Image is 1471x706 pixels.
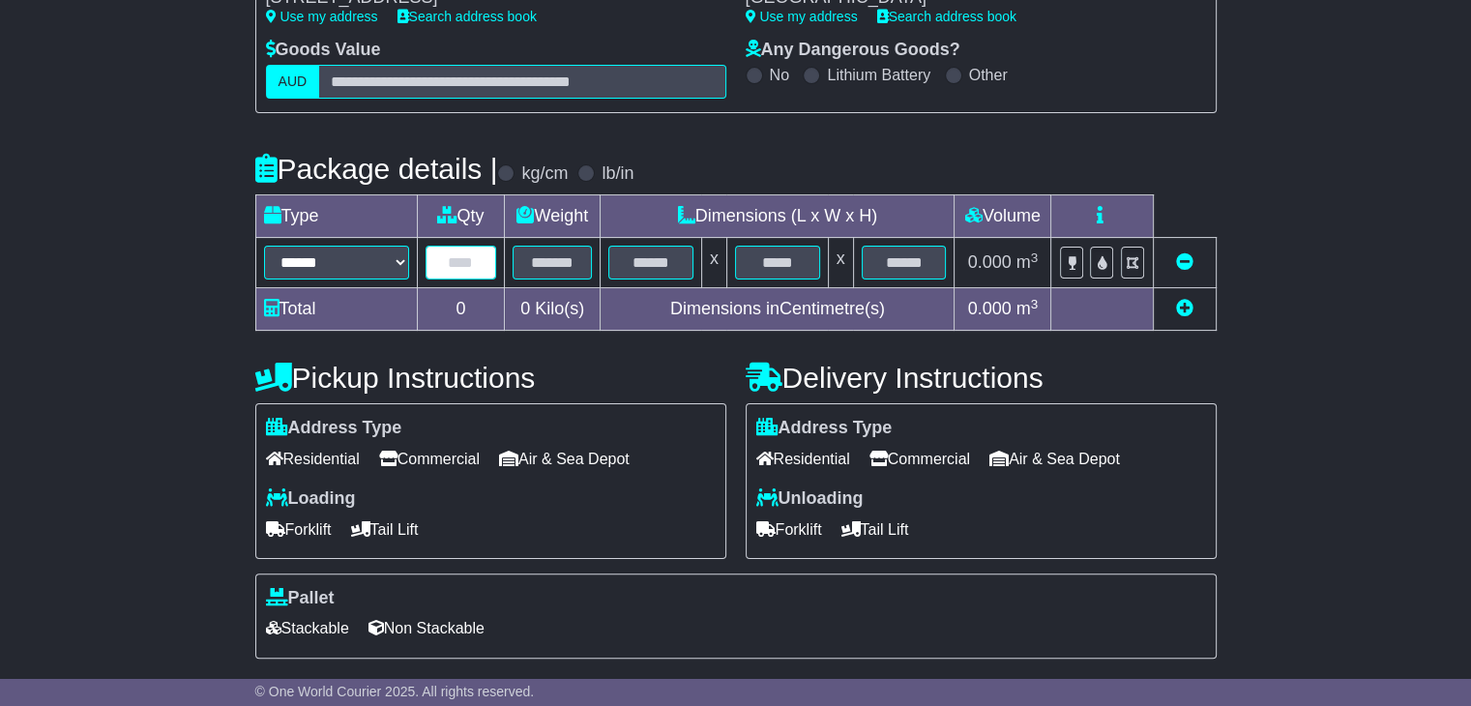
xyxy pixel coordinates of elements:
span: Residential [266,444,360,474]
label: Pallet [266,588,335,609]
span: m [1016,252,1039,272]
label: Unloading [756,488,864,510]
sup: 3 [1031,297,1039,311]
label: AUD [266,65,320,99]
td: Dimensions in Centimetre(s) [601,288,955,331]
label: Other [969,66,1008,84]
span: Commercial [379,444,480,474]
a: Remove this item [1176,252,1193,272]
span: Air & Sea Depot [989,444,1120,474]
label: Lithium Battery [827,66,930,84]
label: No [770,66,789,84]
h4: Pickup Instructions [255,362,726,394]
td: Dimensions (L x W x H) [601,195,955,238]
h4: Package details | [255,153,498,185]
span: © One World Courier 2025. All rights reserved. [255,684,535,699]
a: Search address book [877,9,1016,24]
a: Use my address [266,9,378,24]
td: 0 [417,288,505,331]
sup: 3 [1031,250,1039,265]
td: Weight [505,195,601,238]
label: Goods Value [266,40,381,61]
span: m [1016,299,1039,318]
span: Forklift [266,515,332,544]
a: Add new item [1176,299,1193,318]
span: Tail Lift [841,515,909,544]
label: Any Dangerous Goods? [746,40,960,61]
span: 0 [520,299,530,318]
label: Address Type [266,418,402,439]
td: Kilo(s) [505,288,601,331]
a: Use my address [746,9,858,24]
label: Address Type [756,418,893,439]
span: Air & Sea Depot [499,444,630,474]
h4: Delivery Instructions [746,362,1217,394]
td: Volume [955,195,1051,238]
span: Tail Lift [351,515,419,544]
span: 0.000 [968,252,1012,272]
span: Residential [756,444,850,474]
span: Non Stackable [368,613,485,643]
span: Forklift [756,515,822,544]
span: 0.000 [968,299,1012,318]
span: Commercial [869,444,970,474]
a: Search address book [397,9,537,24]
td: Total [255,288,417,331]
span: Stackable [266,613,349,643]
label: Loading [266,488,356,510]
td: x [828,238,853,288]
label: lb/in [602,163,633,185]
td: Type [255,195,417,238]
label: kg/cm [521,163,568,185]
td: Qty [417,195,505,238]
td: x [701,238,726,288]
